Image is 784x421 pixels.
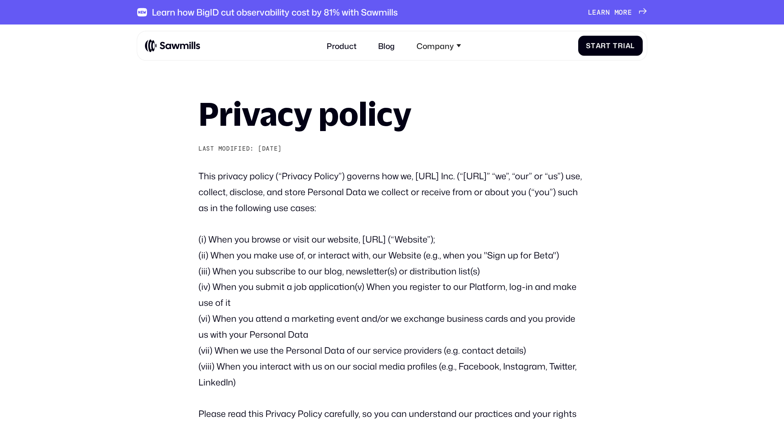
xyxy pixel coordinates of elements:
span: r [601,42,606,50]
span: a [597,8,601,16]
span: t [606,42,611,50]
p: (i) When you browse or visit our website, [URL] (“Website”); (ii) When you make use of, or intera... [198,232,586,390]
span: a [626,42,631,50]
p: This privacy policy (“Privacy Policy”) governs how we, [URL] Inc. (“[URL]” “we”, “our” or “us”) u... [198,168,586,216]
span: n [606,8,610,16]
span: t [591,42,596,50]
a: Learnmore [588,8,647,16]
span: L [588,8,592,16]
h1: Privacy policy [198,98,586,130]
span: o [619,8,623,16]
span: l [630,42,635,50]
div: Company [416,41,454,50]
span: r [618,42,623,50]
div: Company [410,35,467,56]
span: S [586,42,591,50]
span: r [601,8,606,16]
h6: Last modified: [DATE] [198,145,586,152]
span: e [628,8,632,16]
span: e [592,8,597,16]
div: Learn how BigID cut observability cost by 81% with Sawmills [152,7,398,18]
span: r [623,8,628,16]
a: Product [321,35,363,56]
a: StartTrial [578,36,643,56]
span: a [596,42,601,50]
span: T [613,42,618,50]
span: i [623,42,626,50]
a: Blog [372,35,401,56]
span: m [615,8,619,16]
